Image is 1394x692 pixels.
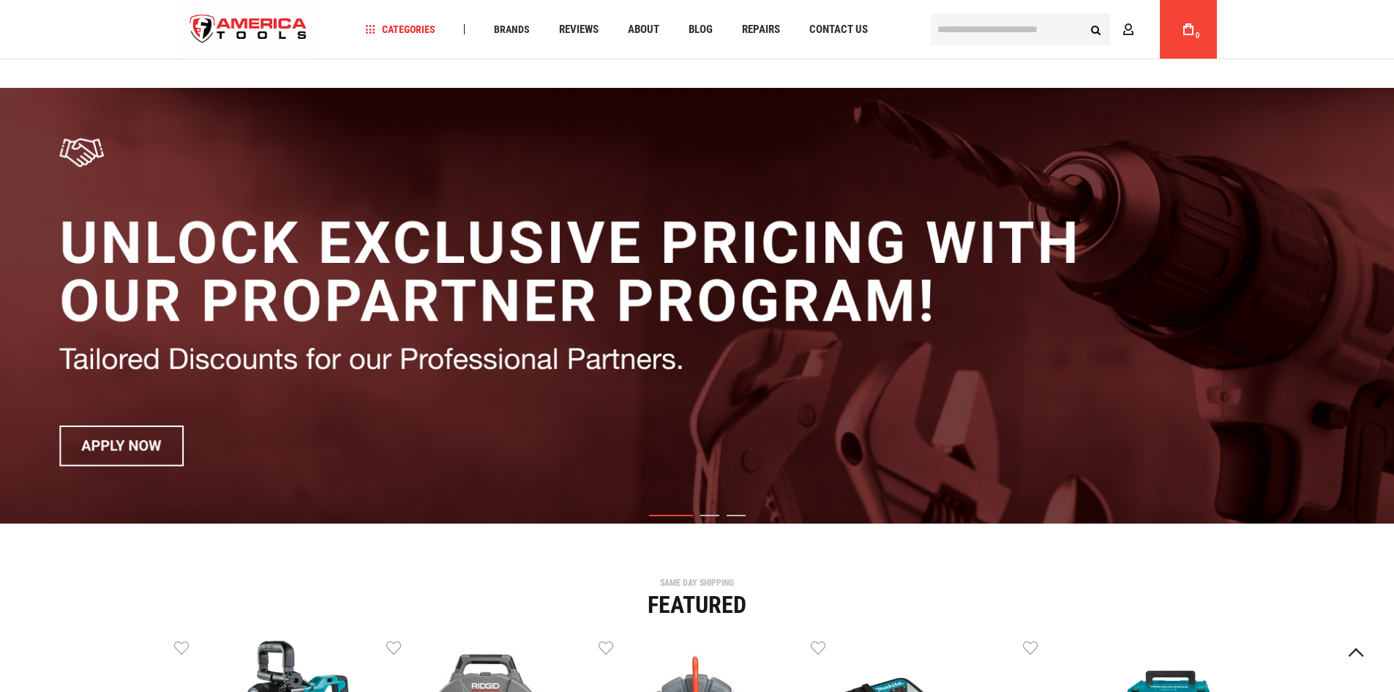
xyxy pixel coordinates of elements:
a: Repairs [735,20,787,40]
span: 0 [1196,31,1200,40]
a: About [621,20,666,40]
a: Categories [359,20,442,40]
button: Search [1082,15,1110,43]
span: Contact Us [809,24,868,35]
img: America Tools [178,2,320,57]
a: Brands [487,20,536,40]
a: Reviews [552,20,605,40]
div: SAME DAY SHIPPING [174,578,1221,587]
span: Brands [494,24,530,34]
span: Reviews [559,24,599,35]
a: Contact Us [803,20,874,40]
a: store logo [178,2,320,57]
span: Categories [365,24,435,34]
span: Repairs [742,24,780,35]
a: Blog [682,20,719,40]
span: About [628,24,659,35]
span: Blog [689,24,713,35]
div: Featured [174,593,1221,617]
